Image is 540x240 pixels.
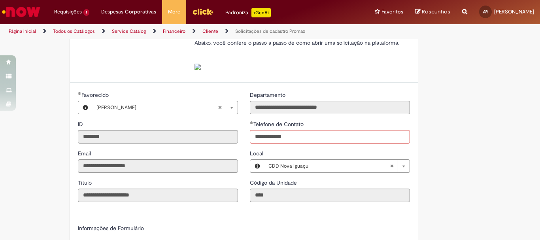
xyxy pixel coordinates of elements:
[78,92,81,95] span: Obrigatório Preenchido
[250,130,410,144] input: Telefone de Contato
[250,160,264,172] button: Local, Visualizar este registro CDD Nova Iguaçu
[194,39,404,70] p: Abaixo, você confere o passo a passo de como abrir uma solicitação na plataforma.
[112,28,146,34] a: Service Catalog
[78,120,85,128] label: Somente leitura - ID
[235,28,305,34] a: Solicitações de cadastro Promax
[78,121,85,128] span: Somente leitura - ID
[83,9,89,16] span: 1
[250,150,265,157] span: Local
[54,8,82,16] span: Requisições
[78,150,93,157] span: Somente leitura - Email
[268,160,390,172] span: CDD Nova Iguaçu
[1,4,42,20] img: ServiceNow
[81,91,110,98] span: Necessários - Favorecido
[202,28,218,34] a: Cliente
[6,24,354,39] ul: Trilhas de página
[78,159,238,173] input: Email
[53,28,95,34] a: Todos os Catálogos
[78,130,238,144] input: ID
[101,8,156,16] span: Despesas Corporativas
[96,101,218,114] span: [PERSON_NAME]
[93,101,238,114] a: [PERSON_NAME]Limpar campo Favorecido
[483,9,488,14] span: AR
[168,8,180,16] span: More
[78,179,93,187] label: Somente leitura - Título
[381,8,403,16] span: Favoritos
[163,28,185,34] a: Financeiro
[225,8,271,17] div: Padroniza
[78,101,93,114] button: Favorecido, Visualizar este registro Ana Cristina Carlos Ramos
[194,64,201,70] img: sys_attachment.do
[250,91,287,98] span: Somente leitura - Departamento
[78,189,238,202] input: Título
[264,160,410,172] a: CDD Nova IguaçuLimpar campo Local
[9,28,36,34] a: Página inicial
[250,179,298,187] label: Somente leitura - Código da Unidade
[250,91,287,99] label: Somente leitura - Departamento
[253,121,305,128] span: Telefone de Contato
[78,225,144,232] label: Informações de Formulário
[415,8,450,16] a: Rascunhos
[250,189,410,202] input: Código da Unidade
[250,101,410,114] input: Departamento
[192,6,213,17] img: click_logo_yellow_360x200.png
[251,8,271,17] p: +GenAi
[214,101,226,114] abbr: Limpar campo Favorecido
[250,121,253,124] span: Obrigatório Preenchido
[78,149,93,157] label: Somente leitura - Email
[386,160,398,172] abbr: Limpar campo Local
[494,8,534,15] span: [PERSON_NAME]
[422,8,450,15] span: Rascunhos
